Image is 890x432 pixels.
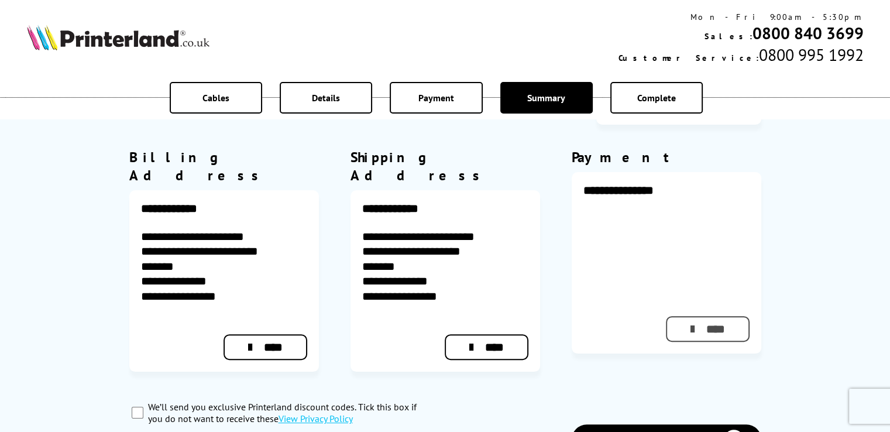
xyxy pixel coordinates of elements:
span: Details [312,92,340,104]
label: We’ll send you exclusive Printerland discount codes. Tick this box if you do not want to receive ... [148,401,432,424]
img: Printerland Logo [27,25,209,50]
span: Summary [527,92,565,104]
span: Complete [637,92,676,104]
a: modal_privacy [279,413,353,424]
div: Mon - Fri 9:00am - 5:30pm [618,12,863,22]
div: Shipping Address [350,148,540,184]
span: Sales: [704,31,752,42]
div: Payment [572,148,761,166]
span: Payment [418,92,454,104]
a: 0800 840 3699 [752,22,863,44]
span: 0800 995 1992 [758,44,863,66]
span: Customer Service: [618,53,758,63]
span: Cables [202,92,229,104]
div: Billing Address [129,148,319,184]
